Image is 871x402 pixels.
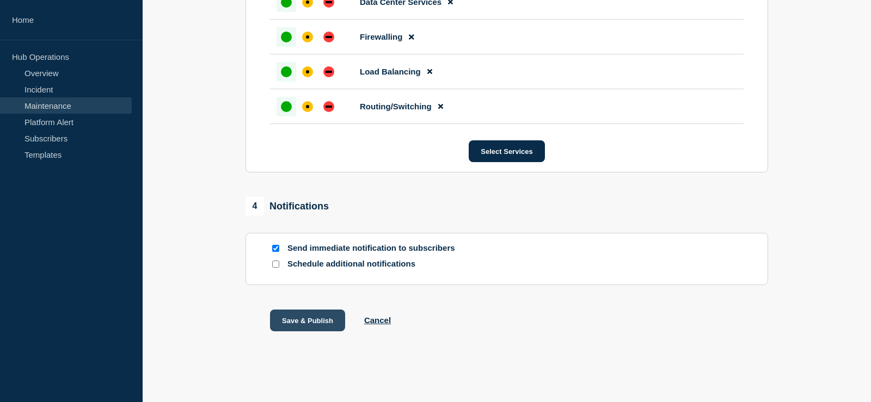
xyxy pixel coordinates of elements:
input: Send immediate notification to subscribers [272,245,279,252]
div: up [281,32,292,42]
span: Routing/Switching [360,102,432,111]
button: Save & Publish [270,310,345,331]
button: Cancel [364,316,391,325]
button: Select Services [469,140,544,162]
div: Notifications [246,197,329,215]
p: Schedule additional notifications [287,259,462,269]
div: down [323,101,334,112]
div: up [281,101,292,112]
p: Send immediate notification to subscribers [287,243,462,253]
div: affected [302,66,313,77]
span: Firewalling [360,32,402,41]
span: 4 [246,197,264,215]
span: Load Balancing [360,67,421,76]
div: up [281,66,292,77]
div: down [323,32,334,42]
input: Schedule additional notifications [272,261,279,268]
div: affected [302,32,313,42]
div: down [323,66,334,77]
div: affected [302,101,313,112]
